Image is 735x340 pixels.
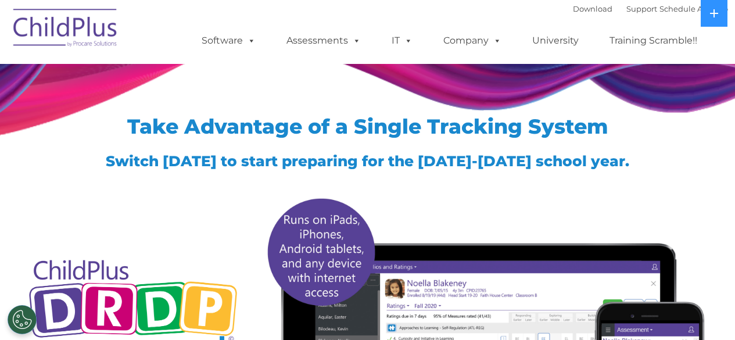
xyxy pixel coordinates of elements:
[598,29,709,52] a: Training Scramble!!
[659,4,728,13] a: Schedule A Demo
[190,29,267,52] a: Software
[626,4,657,13] a: Support
[127,114,608,139] span: Take Advantage of a Single Tracking System
[380,29,424,52] a: IT
[573,4,612,13] a: Download
[521,29,590,52] a: University
[432,29,513,52] a: Company
[573,4,728,13] font: |
[106,152,629,170] span: Switch [DATE] to start preparing for the [DATE]-[DATE] school year.
[8,1,124,59] img: ChildPlus by Procare Solutions
[275,29,372,52] a: Assessments
[8,305,37,334] button: Cookies Settings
